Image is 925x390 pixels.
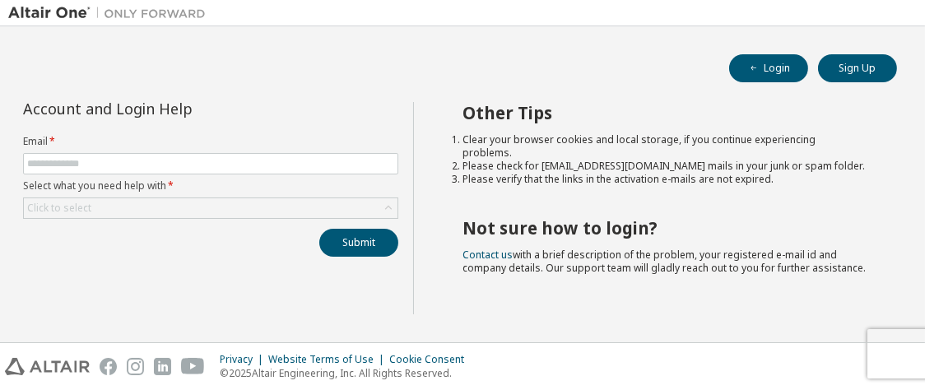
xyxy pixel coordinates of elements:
[23,179,398,193] label: Select what you need help with
[319,229,398,257] button: Submit
[181,358,205,375] img: youtube.svg
[729,54,808,82] button: Login
[23,102,323,115] div: Account and Login Help
[27,202,91,215] div: Click to select
[154,358,171,375] img: linkedin.svg
[100,358,117,375] img: facebook.svg
[818,54,897,82] button: Sign Up
[463,248,867,275] span: with a brief description of the problem, your registered e-mail id and company details. Our suppo...
[220,366,474,380] p: © 2025 Altair Engineering, Inc. All Rights Reserved.
[23,135,398,148] label: Email
[463,160,868,173] li: Please check for [EMAIL_ADDRESS][DOMAIN_NAME] mails in your junk or spam folder.
[5,358,90,375] img: altair_logo.svg
[8,5,214,21] img: Altair One
[463,173,868,186] li: Please verify that the links in the activation e-mails are not expired.
[463,217,868,239] h2: Not sure how to login?
[463,133,868,160] li: Clear your browser cookies and local storage, if you continue experiencing problems.
[220,353,268,366] div: Privacy
[389,353,474,366] div: Cookie Consent
[268,353,389,366] div: Website Terms of Use
[127,358,144,375] img: instagram.svg
[24,198,397,218] div: Click to select
[463,102,868,123] h2: Other Tips
[463,248,514,262] a: Contact us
